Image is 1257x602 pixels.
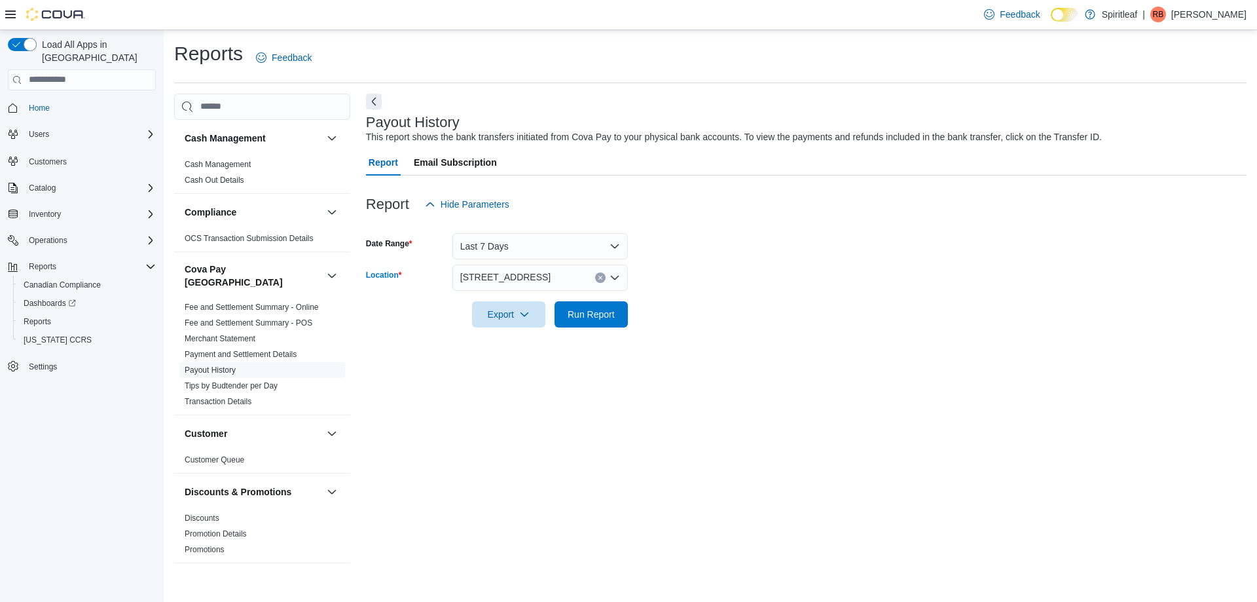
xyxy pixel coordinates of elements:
div: Rosanne B [1150,7,1166,22]
button: Discounts & Promotions [324,484,340,500]
a: Cash Management [185,160,251,169]
button: Clear input [595,273,606,283]
span: Operations [29,235,67,246]
span: Customers [24,153,156,169]
span: Catalog [24,180,156,196]
a: Settings [24,359,62,375]
span: Reports [24,316,51,327]
span: Reports [29,261,56,272]
button: Settings [3,357,161,376]
a: Feedback [979,1,1045,28]
a: Tips by Budtender per Day [185,381,278,390]
button: Reports [24,259,62,274]
span: Dashboards [18,295,156,311]
button: Users [24,126,54,142]
span: Run Report [568,308,615,321]
button: Compliance [185,206,321,219]
a: Canadian Compliance [18,277,106,293]
span: Payout History [185,365,236,375]
span: Report [369,149,398,176]
span: Merchant Statement [185,333,255,344]
a: OCS Transaction Submission Details [185,234,314,243]
img: Cova [26,8,85,21]
label: Date Range [366,238,412,249]
p: | [1142,7,1145,22]
p: [PERSON_NAME] [1171,7,1247,22]
h3: Compliance [185,206,236,219]
span: Discounts [185,513,219,523]
label: Location [366,270,402,280]
a: Home [24,100,55,116]
span: Customers [29,157,67,167]
a: Feedback [251,45,317,71]
div: This report shows the bank transfers initiated from Cova Pay to your physical bank accounts. To v... [366,130,1102,144]
input: Dark Mode [1051,8,1078,22]
button: Customer [324,426,340,442]
span: Reports [18,314,156,329]
span: Promotions [185,544,225,555]
span: Operations [24,233,156,248]
a: Payment and Settlement Details [185,350,297,359]
button: Next [366,94,382,109]
button: Canadian Compliance [13,276,161,294]
a: Merchant Statement [185,334,255,343]
button: Customers [3,151,161,170]
div: Cash Management [174,157,350,193]
span: Inventory [29,209,61,219]
nav: Complex example [8,93,156,410]
button: Hide Parameters [420,191,515,217]
h3: Cash Management [185,132,266,145]
p: Spiritleaf [1102,7,1137,22]
span: Cash Management [185,159,251,170]
button: Operations [24,233,73,248]
h3: Report [366,197,409,212]
span: Home [29,103,50,113]
button: Export [472,301,545,328]
span: Feedback [1000,8,1040,21]
span: Settings [29,362,57,372]
span: OCS Transaction Submission Details [185,233,314,244]
span: Inventory [24,206,156,222]
h3: Customer [185,427,227,440]
a: Promotions [185,545,225,554]
div: Cova Pay [GEOGRAPHIC_DATA] [174,299,350,415]
span: Tips by Budtender per Day [185,381,278,391]
button: Cova Pay [GEOGRAPHIC_DATA] [185,263,321,289]
span: Export [480,301,537,328]
span: [STREET_ADDRESS] [460,269,551,285]
span: Hide Parameters [441,198,509,211]
button: Last 7 Days [452,233,628,259]
button: Operations [3,231,161,250]
span: Settings [24,358,156,375]
button: Catalog [24,180,61,196]
a: Payout History [185,366,236,375]
span: Dashboards [24,298,76,309]
a: Reports [18,314,56,329]
span: Users [24,126,156,142]
span: Load All Apps in [GEOGRAPHIC_DATA] [37,38,156,64]
button: Catalog [3,179,161,197]
button: Compliance [324,204,340,220]
a: Fee and Settlement Summary - Online [185,303,319,312]
h3: Payout History [366,115,460,130]
span: Feedback [272,51,312,64]
span: Customer Queue [185,455,244,465]
span: Promotion Details [185,529,247,539]
a: Dashboards [13,294,161,312]
button: Cash Management [185,132,321,145]
a: Discounts [185,514,219,523]
span: Catalog [29,183,56,193]
span: Cash Out Details [185,175,244,185]
button: Discounts & Promotions [185,485,321,499]
a: Fee and Settlement Summary - POS [185,318,312,328]
span: RB [1153,7,1164,22]
a: Customer Queue [185,455,244,464]
button: Reports [13,312,161,331]
button: Customer [185,427,321,440]
button: Cova Pay [GEOGRAPHIC_DATA] [324,268,340,284]
span: Fee and Settlement Summary - POS [185,318,312,328]
span: Payment and Settlement Details [185,349,297,360]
